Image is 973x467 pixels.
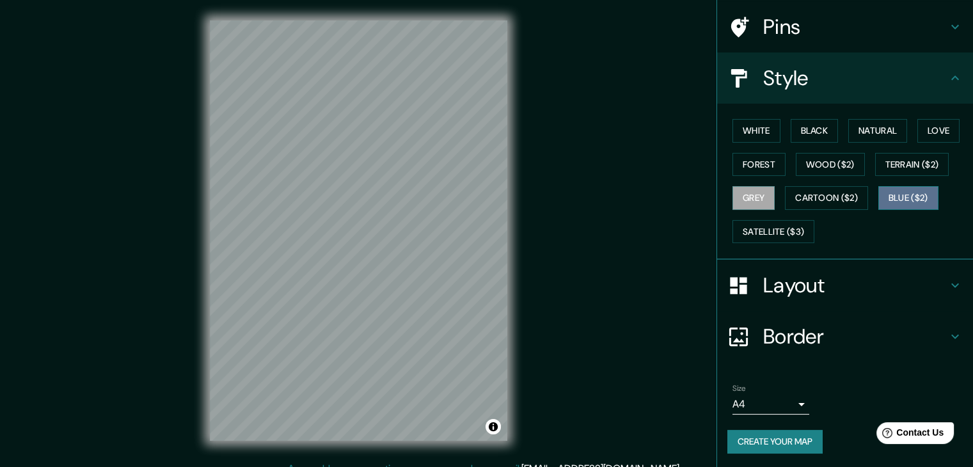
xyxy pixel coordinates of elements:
[859,417,959,453] iframe: Help widget launcher
[732,383,746,394] label: Size
[785,186,868,210] button: Cartoon ($2)
[763,65,947,91] h4: Style
[796,153,865,177] button: Wood ($2)
[763,324,947,349] h4: Border
[732,220,814,244] button: Satellite ($3)
[717,260,973,311] div: Layout
[732,186,775,210] button: Grey
[727,430,823,454] button: Create your map
[486,419,501,434] button: Toggle attribution
[875,153,949,177] button: Terrain ($2)
[917,119,960,143] button: Love
[732,394,809,415] div: A4
[732,119,780,143] button: White
[763,14,947,40] h4: Pins
[717,52,973,104] div: Style
[210,20,507,441] canvas: Map
[732,153,786,177] button: Forest
[763,273,947,298] h4: Layout
[848,119,907,143] button: Natural
[717,1,973,52] div: Pins
[878,186,938,210] button: Blue ($2)
[717,311,973,362] div: Border
[791,119,839,143] button: Black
